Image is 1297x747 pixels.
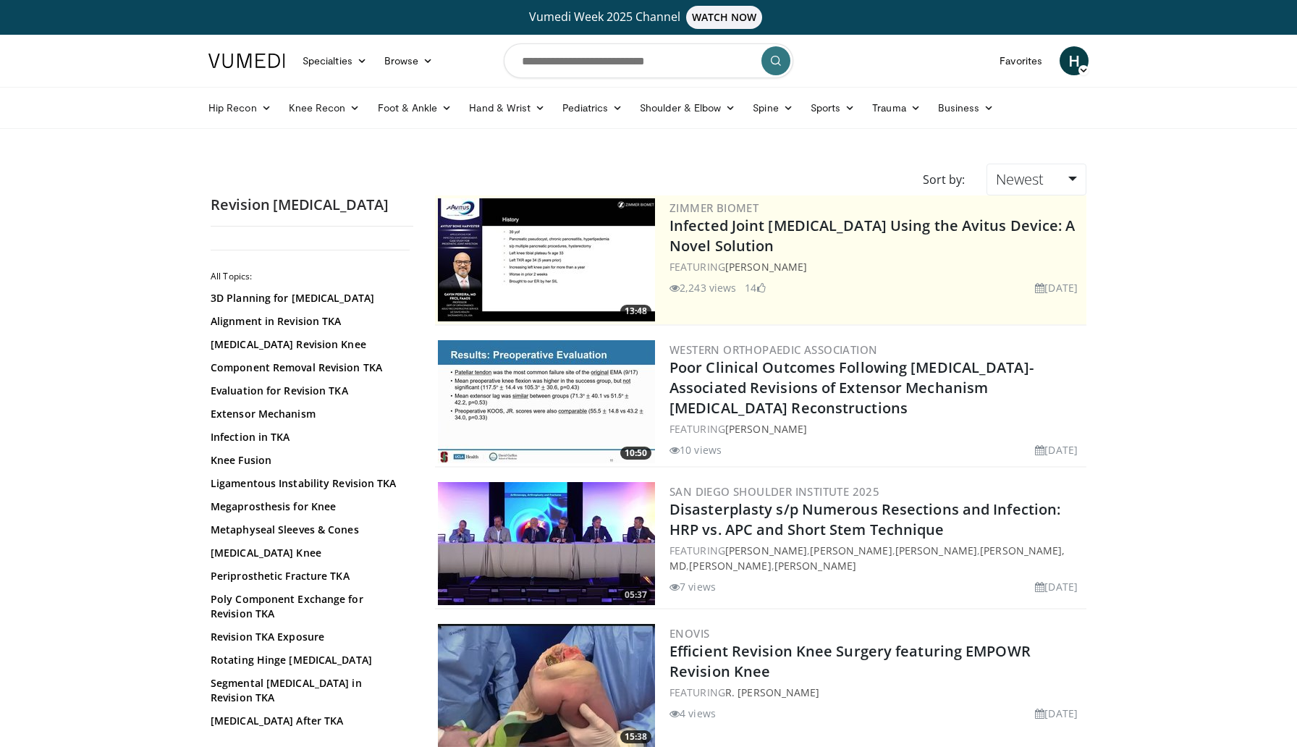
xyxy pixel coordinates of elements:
li: [DATE] [1035,280,1078,295]
img: 6109daf6-8797-4a77-88a1-edd099c0a9a9.300x170_q85_crop-smart_upscale.jpg [438,198,655,321]
img: 7b57f22c-5213-4bef-a05f-3dadd91a2327.300x170_q85_crop-smart_upscale.jpg [438,482,655,605]
a: Newest [987,164,1086,195]
div: FEATURING , , , , , [669,543,1083,573]
a: Periprosthetic Fracture TKA [211,569,406,583]
a: [PERSON_NAME] [689,559,771,573]
div: FEATURING [669,259,1083,274]
a: Efficient Revision Knee Surgery featuring EMPOWR Revision Knee [669,641,1031,681]
li: 7 views [669,579,716,594]
a: San Diego Shoulder Institute 2025 [669,484,879,499]
a: Disasterplasty s/p Numerous Resections and Infection: HRP vs. APC and Short Stem Technique [669,499,1060,539]
a: Hip Recon [200,93,280,122]
a: Shoulder & Elbow [631,93,744,122]
a: [PERSON_NAME] [895,544,977,557]
h2: All Topics: [211,271,410,282]
a: 3D Planning for [MEDICAL_DATA] [211,291,406,305]
a: 15:38 [438,624,655,747]
a: Favorites [991,46,1051,75]
li: [DATE] [1035,706,1078,721]
a: Western Orthopaedic Association [669,342,877,357]
a: [MEDICAL_DATA] Revision Knee [211,337,406,352]
img: b97f3ed8-2ebe-473e-92c1-7a4e387d9769.300x170_q85_crop-smart_upscale.jpg [438,340,655,463]
li: 4 views [669,706,716,721]
a: [PERSON_NAME] [810,544,892,557]
a: Spine [744,93,801,122]
span: 10:50 [620,447,651,460]
a: [PERSON_NAME] [774,559,856,573]
a: Specialties [294,46,376,75]
a: Hand & Wrist [460,93,554,122]
a: Pediatrics [554,93,631,122]
span: 15:38 [620,730,651,743]
li: 14 [745,280,765,295]
a: Knee Recon [280,93,369,122]
a: Extensor Mechanism [211,407,406,421]
span: 13:48 [620,305,651,318]
a: Revision TKA Exposure [211,630,406,644]
span: 05:37 [620,588,651,602]
a: Browse [376,46,442,75]
a: 13:48 [438,198,655,321]
a: [MEDICAL_DATA] Knee [211,546,406,560]
a: Poor Clinical Outcomes Following [MEDICAL_DATA]-Associated Revisions of Extensor Mechanism [MEDIC... [669,358,1034,418]
li: [DATE] [1035,442,1078,457]
a: Infection in TKA [211,430,406,444]
a: Knee Fusion [211,453,406,468]
li: 2,243 views [669,280,736,295]
a: Foot & Ankle [369,93,461,122]
a: Poly Component Exchange for Revision TKA [211,592,406,621]
a: [PERSON_NAME] [725,544,807,557]
a: Business [929,93,1003,122]
div: FEATURING [669,685,1083,700]
div: Sort by: [912,164,976,195]
a: Infected Joint [MEDICAL_DATA] Using the Avitus Device: A Novel Solution [669,216,1076,256]
img: 2c6dc023-217a-48ee-ae3e-ea951bf834f3.300x170_q85_crop-smart_upscale.jpg [438,624,655,747]
a: Sports [802,93,864,122]
a: R. [PERSON_NAME] [725,685,820,699]
a: Evaluation for Revision TKA [211,384,406,398]
div: FEATURING [669,421,1083,436]
a: [PERSON_NAME] [725,422,807,436]
input: Search topics, interventions [504,43,793,78]
li: [DATE] [1035,579,1078,594]
li: 10 views [669,442,722,457]
a: Ligamentous Instability Revision TKA [211,476,406,491]
a: [MEDICAL_DATA] After TKA [211,714,406,728]
span: WATCH NOW [686,6,763,29]
a: Megaprosthesis for Knee [211,499,406,514]
a: [PERSON_NAME] [725,260,807,274]
a: Enovis [669,626,709,641]
a: Segmental [MEDICAL_DATA] in Revision TKA [211,676,406,705]
a: Alignment in Revision TKA [211,314,406,329]
a: Zimmer Biomet [669,201,759,215]
a: 10:50 [438,340,655,463]
h2: Revision [MEDICAL_DATA] [211,195,413,214]
a: Rotating Hinge [MEDICAL_DATA] [211,653,406,667]
a: Metaphyseal Sleeves & Cones [211,523,406,537]
a: Component Removal Revision TKA [211,360,406,375]
a: Trauma [863,93,929,122]
a: Vumedi Week 2025 ChannelWATCH NOW [211,6,1086,29]
a: H [1060,46,1089,75]
a: 05:37 [438,482,655,605]
img: VuMedi Logo [208,54,285,68]
span: Newest [996,169,1044,189]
